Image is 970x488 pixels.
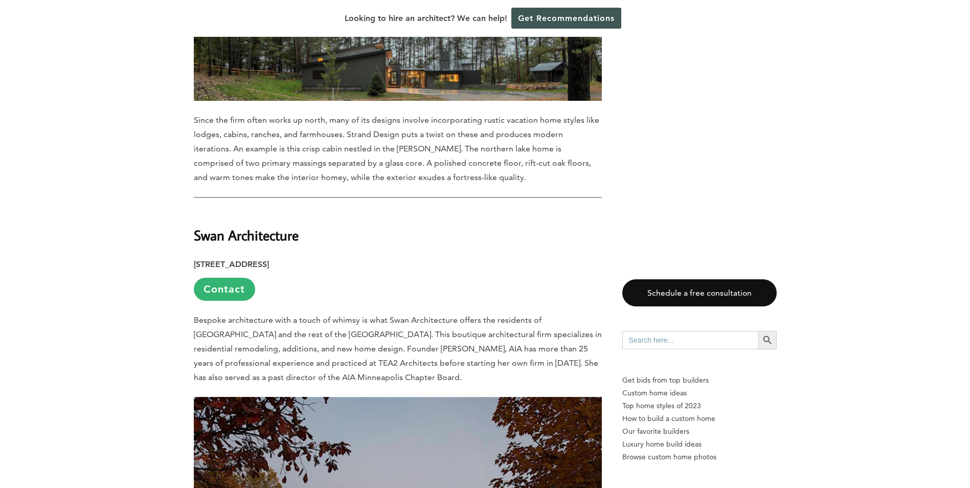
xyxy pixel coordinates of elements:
a: Browse custom home photos [622,451,777,463]
span: Bespoke architecture with a touch of whimsy is what Swan Architecture offers the residents of [GE... [194,315,602,382]
a: Schedule a free consultation [622,279,777,306]
a: Custom home ideas [622,387,777,400]
a: Our favorite builders [622,425,777,438]
a: Top home styles of 2023 [622,400,777,412]
span: Since the firm often works up north, many of its designs involve incorporating rustic vacation ho... [194,115,599,182]
a: Luxury home build ideas [622,438,777,451]
strong: [STREET_ADDRESS] [194,259,269,269]
input: Search here... [622,331,758,349]
a: Contact [194,278,255,301]
strong: Swan Architecture [194,226,299,244]
p: Get bids from top builders [622,374,777,387]
a: Get Recommendations [511,8,621,29]
a: How to build a custom home [622,412,777,425]
svg: Search [762,335,773,346]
